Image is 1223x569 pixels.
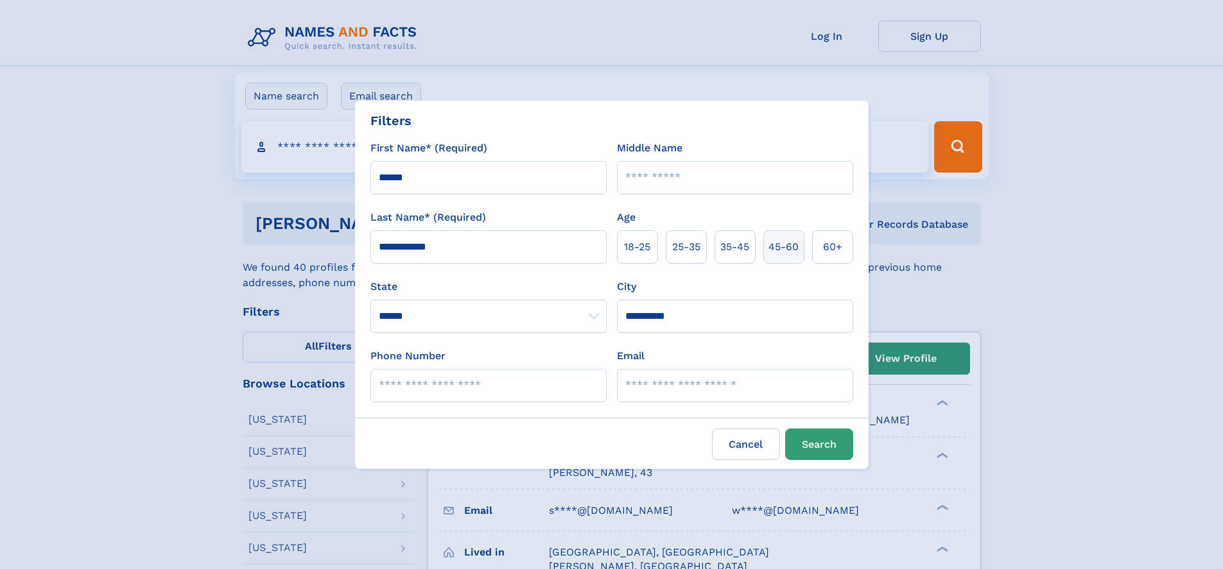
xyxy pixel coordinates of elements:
[370,111,412,130] div: Filters
[370,210,486,225] label: Last Name* (Required)
[617,210,636,225] label: Age
[370,279,607,294] label: State
[768,239,799,255] span: 45‑60
[617,348,645,364] label: Email
[370,140,487,156] label: First Name* (Required)
[617,140,682,156] label: Middle Name
[617,279,636,294] label: City
[672,239,700,255] span: 25‑35
[712,429,780,460] label: Cancel
[823,239,842,255] span: 60+
[720,239,749,255] span: 35‑45
[370,348,446,364] label: Phone Number
[624,239,650,255] span: 18‑25
[785,429,853,460] button: Search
